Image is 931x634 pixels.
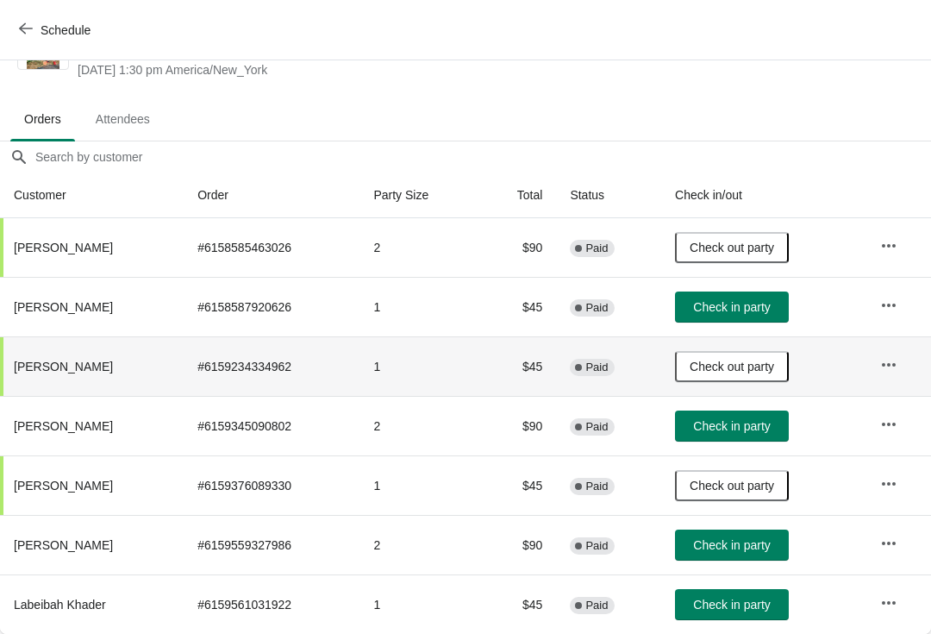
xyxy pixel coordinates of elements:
[359,277,479,336] td: 1
[479,396,556,455] td: $90
[359,515,479,574] td: 2
[82,104,164,135] span: Attendees
[10,104,75,135] span: Orders
[34,141,931,173] input: Search by customer
[585,599,608,612] span: Paid
[479,336,556,396] td: $45
[14,538,113,552] span: [PERSON_NAME]
[359,396,479,455] td: 2
[14,300,113,314] span: [PERSON_NAME]
[359,574,479,634] td: 1
[585,420,608,434] span: Paid
[78,61,599,78] span: [DATE] 1:30 pm America/New_York
[14,479,113,493] span: [PERSON_NAME]
[14,360,113,373] span: [PERSON_NAME]
[184,515,359,574] td: # 6159559327986
[479,218,556,277] td: $90
[14,419,113,433] span: [PERSON_NAME]
[585,242,608,255] span: Paid
[675,589,789,620] button: Check in party
[359,336,479,396] td: 1
[359,455,479,515] td: 1
[693,300,770,314] span: Check in party
[184,396,359,455] td: # 6159345090802
[479,515,556,574] td: $90
[585,301,608,315] span: Paid
[675,530,789,561] button: Check in party
[184,218,359,277] td: # 6158585463026
[675,292,789,323] button: Check in party
[675,232,789,263] button: Check out party
[9,15,104,46] button: Schedule
[675,470,789,501] button: Check out party
[690,241,774,254] span: Check out party
[661,173,866,218] th: Check in/out
[184,455,359,515] td: # 6159376089330
[675,351,789,382] button: Check out party
[693,538,770,552] span: Check in party
[585,480,608,493] span: Paid
[184,173,359,218] th: Order
[479,173,556,218] th: Total
[359,173,479,218] th: Party Size
[14,598,106,612] span: Labeibah Khader
[693,598,770,612] span: Check in party
[184,277,359,336] td: # 6158587920626
[585,539,608,553] span: Paid
[690,479,774,493] span: Check out party
[479,277,556,336] td: $45
[184,336,359,396] td: # 6159234334962
[479,574,556,634] td: $45
[359,218,479,277] td: 2
[585,361,608,374] span: Paid
[690,360,774,373] span: Check out party
[184,574,359,634] td: # 6159561031922
[693,419,770,433] span: Check in party
[675,411,789,442] button: Check in party
[14,241,113,254] span: [PERSON_NAME]
[41,23,91,37] span: Schedule
[479,455,556,515] td: $45
[556,173,661,218] th: Status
